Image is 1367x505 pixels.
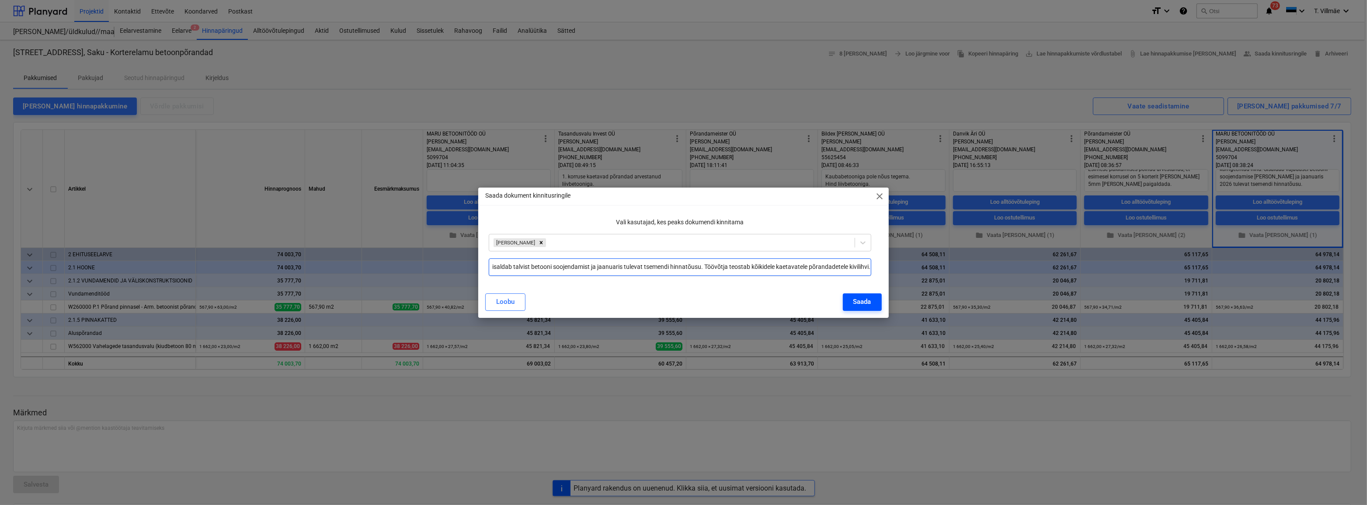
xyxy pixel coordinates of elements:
button: Saada [843,293,882,311]
iframe: Chat Widget [1323,463,1367,505]
div: Remove Klaus Treimann [536,238,546,247]
input: Lisa kommentaar [489,258,871,276]
span: close [875,191,885,202]
div: Saada [853,296,871,307]
p: Vali kasutajad, kes peaks dokumendi kinnitama [489,218,871,227]
div: Loobu [496,296,515,307]
div: [PERSON_NAME] [494,238,536,247]
button: Loobu [485,293,525,311]
div: Vestlusvidin [1323,463,1367,505]
p: Saada dokument kinnitusringile [485,191,570,200]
